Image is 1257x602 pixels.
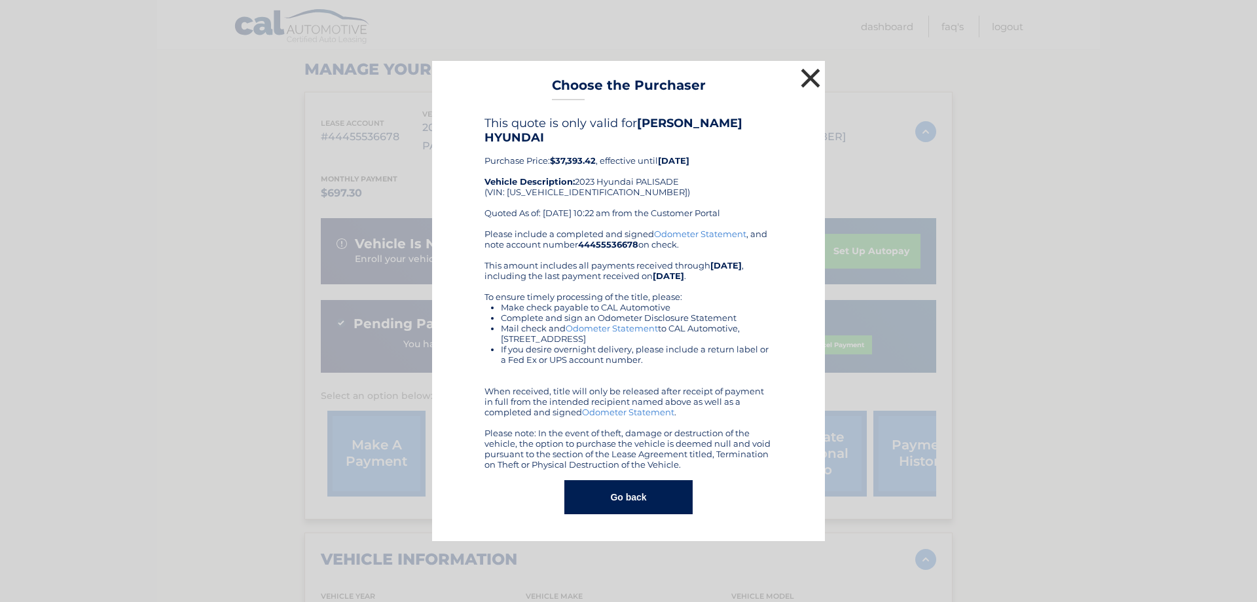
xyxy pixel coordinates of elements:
b: [PERSON_NAME] HYUNDAI [484,116,742,145]
a: Odometer Statement [654,229,746,239]
div: Please include a completed and signed , and note account number on check. This amount includes al... [484,229,773,470]
b: $37,393.42 [550,155,596,166]
li: Mail check and to CAL Automotive, [STREET_ADDRESS] [501,323,773,344]
a: Odometer Statement [566,323,658,333]
a: Odometer Statement [582,407,674,417]
h3: Choose the Purchaser [552,77,706,100]
b: [DATE] [710,260,742,271]
li: Make check payable to CAL Automotive [501,302,773,312]
div: Purchase Price: , effective until 2023 Hyundai PALISADE (VIN: [US_VEHICLE_IDENTIFICATION_NUMBER])... [484,116,773,229]
li: If you desire overnight delivery, please include a return label or a Fed Ex or UPS account number. [501,344,773,365]
strong: Vehicle Description: [484,176,575,187]
h4: This quote is only valid for [484,116,773,145]
li: Complete and sign an Odometer Disclosure Statement [501,312,773,323]
button: Go back [564,480,692,514]
b: [DATE] [658,155,689,166]
b: [DATE] [653,271,684,281]
button: × [797,65,824,91]
b: 44455536678 [578,239,638,250]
